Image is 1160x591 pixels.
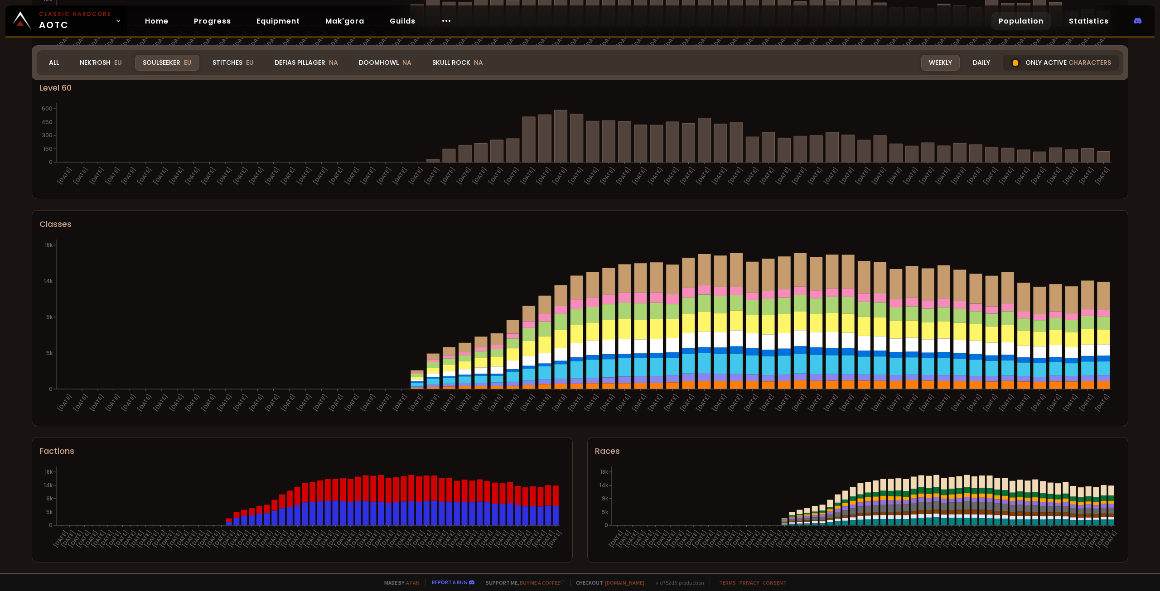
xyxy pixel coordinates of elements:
text: [DATE] [678,393,696,413]
text: [DATE] [112,529,130,549]
text: [DATE] [806,29,824,50]
span: NA [329,58,338,67]
text: [DATE] [174,529,191,549]
a: Classic HardcoreAOTC [5,5,127,36]
text: [DATE] [487,29,505,50]
text: [DATE] [870,166,888,186]
text: [DATE] [343,393,361,413]
tspan: 18k [600,468,609,476]
div: Skull Rock [425,55,491,71]
text: [DATE] [790,166,808,186]
div: Classes [39,218,1121,230]
small: Classic Hardcore [39,10,111,18]
text: [DATE] [678,166,696,186]
text: [DATE] [1029,393,1047,413]
tspan: 450 [41,118,53,126]
text: [DATE] [726,393,744,413]
text: [DATE] [710,393,728,413]
text: [DATE] [280,166,297,186]
text: [DATE] [341,529,358,549]
span: EU [246,58,254,67]
text: [DATE] [219,529,237,549]
text: [DATE] [166,529,184,549]
text: [DATE] [982,166,1000,186]
text: [DATE] [188,529,206,549]
text: [DATE] [758,29,776,50]
text: [DATE] [774,29,792,50]
text: [DATE] [1078,29,1095,50]
text: [DATE] [88,166,106,186]
text: [DATE] [216,166,233,186]
text: [DATE] [694,29,712,50]
div: Level 60 [39,82,1121,94]
div: Doomhowl [351,55,419,71]
text: [DATE] [982,393,1000,413]
text: [DATE] [318,529,335,549]
text: [DATE] [631,29,648,50]
span: characters [1068,58,1111,67]
text: [DATE] [614,393,632,413]
text: [DATE] [72,29,90,50]
text: [DATE] [742,393,760,413]
text: [DATE] [56,29,73,50]
text: [DATE] [503,166,521,186]
div: Soulseeker [135,55,199,71]
text: [DATE] [295,393,313,413]
text: [DATE] [136,166,154,186]
text: [DATE] [104,29,121,50]
text: [DATE] [247,29,265,50]
text: [DATE] [104,166,121,186]
div: All [41,55,67,71]
text: [DATE] [647,393,664,413]
a: Mak'gora [318,12,372,30]
text: [DATE] [343,166,361,186]
text: [DATE] [1062,29,1079,50]
text: [DATE] [327,393,345,413]
text: [DATE] [1045,29,1063,50]
text: [DATE] [614,166,632,186]
a: Consent [763,579,787,586]
text: [DATE] [152,166,169,186]
text: [DATE] [168,166,185,186]
text: [DATE] [950,29,967,50]
text: [DATE] [758,393,776,413]
text: [DATE] [257,529,275,549]
text: [DATE] [72,166,90,186]
text: [DATE] [726,166,744,186]
text: [DATE] [822,393,840,413]
text: [DATE] [631,393,648,413]
text: [DATE] [822,166,840,186]
text: [DATE] [902,393,919,413]
text: [DATE] [348,529,366,549]
text: [DATE] [854,166,872,186]
text: [DATE] [902,166,919,186]
text: [DATE] [838,393,856,413]
text: [DATE] [1093,29,1111,50]
div: Defias Pillager [267,55,346,71]
text: [DATE] [105,529,123,549]
text: [DATE] [822,29,840,50]
text: [DATE] [287,529,305,549]
a: Equipment [249,12,307,30]
text: [DATE] [152,393,169,413]
text: [DATE] [128,529,145,549]
text: [DATE] [567,393,585,413]
text: [DATE] [1045,166,1063,186]
text: [DATE] [647,29,664,50]
text: [DATE] [599,166,616,186]
text: [DATE] [1014,166,1031,186]
a: Report a bug [432,579,467,586]
text: [DATE] [583,393,600,413]
text: [DATE] [1029,29,1047,50]
text: [DATE] [407,393,425,413]
text: [DATE] [790,29,808,50]
span: NA [474,58,483,67]
text: [DATE] [375,393,393,413]
text: [DATE] [311,393,329,413]
text: [DATE] [407,29,425,50]
text: [DATE] [234,529,252,549]
text: [DATE] [694,166,712,186]
text: [DATE] [216,29,233,50]
tspan: 5k [602,508,609,516]
text: [DATE] [295,29,313,50]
